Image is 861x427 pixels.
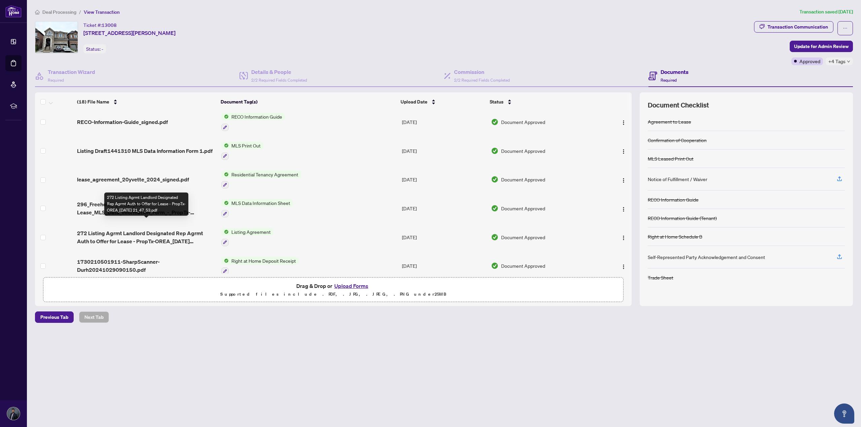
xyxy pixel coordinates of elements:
div: Status: [83,44,106,53]
img: Logo [621,264,626,269]
button: Status IconRight at Home Deposit Receipt [221,257,299,275]
div: Trade Sheet [648,274,673,281]
span: Deal Processing [42,9,76,15]
div: Self-Represented Party Acknowledgement and Consent [648,253,765,261]
span: Drag & Drop orUpload FormsSupported files include .PDF, .JPG, .JPEG, .PNG under25MB [43,277,623,302]
div: 272 Listing Agrmt Landlord Designated Rep Agrmt Auth to Offer for Lease - PropTx-OREA_[DATE] 21_4... [104,193,188,216]
img: Logo [621,206,626,212]
span: Residential Tenancy Agreement [229,171,301,178]
span: Document Approved [501,118,545,126]
td: [DATE] [399,194,488,223]
img: Status Icon [221,113,229,120]
span: +4 Tags [828,57,846,65]
span: [STREET_ADDRESS][PERSON_NAME] [83,29,176,37]
button: Logo [618,174,629,185]
img: Document Status [491,176,498,183]
div: RECO Information Guide (Tenant) [648,214,717,222]
img: Status Icon [221,142,229,149]
span: Required [661,78,677,83]
td: [DATE] [399,252,488,281]
article: Transaction saved [DATE] [799,8,853,16]
span: Document Checklist [648,100,709,110]
span: (18) File Name [77,98,109,105]
div: Agreement to Lease [648,118,691,125]
img: Document Status [491,205,498,212]
div: Ticket #: [83,21,117,29]
img: Status Icon [221,228,229,236]
span: Update for Admin Review [794,41,849,52]
td: [DATE] [399,223,488,252]
span: Status [490,98,503,105]
button: Next Tab [79,311,109,323]
img: Status Icon [221,171,229,178]
th: Document Tag(s) [218,92,398,111]
div: Transaction Communication [768,22,828,32]
button: Logo [618,203,629,214]
img: logo [5,5,22,17]
span: 1730210501911-SharpScanner-Durh20241029090150.pdf [77,258,216,274]
button: Open asap [834,403,854,424]
button: Upload Forms [332,282,370,290]
h4: Transaction Wizard [48,68,95,76]
div: Confirmation of Cooperation [648,136,707,144]
button: Transaction Communication [754,21,833,33]
h4: Details & People [251,68,307,76]
button: Logo [618,145,629,156]
img: Logo [621,235,626,241]
span: ellipsis [843,26,848,31]
span: Document Approved [501,147,545,155]
span: RECO-Information-Guide_signed.pdf [77,118,168,126]
img: Logo [621,120,626,126]
span: Listing Draft1441310 MLS Data Information Form 1.pdf [77,147,213,155]
span: Drag & Drop or [296,282,370,290]
td: [DATE] [399,108,488,136]
span: home [35,10,40,14]
p: Supported files include .PDF, .JPG, .JPEG, .PNG under 25 MB [47,290,619,298]
span: Previous Tab [40,312,68,323]
td: [DATE] [399,165,488,194]
th: Status [487,92,598,111]
img: Logo [621,149,626,154]
span: View Transaction [84,9,120,15]
span: Document Approved [501,176,545,183]
button: Logo [618,260,629,271]
span: Upload Date [401,98,427,105]
span: 272 Listing Agrmt Landlord Designated Rep Agrmt Auth to Offer for Lease - PropTx-OREA_[DATE] 21_4... [77,229,216,245]
span: 2/2 Required Fields Completed [454,78,510,83]
img: Document Status [491,118,498,126]
span: MLS Data Information Sheet [229,199,293,207]
button: Logo [618,117,629,127]
li: / [79,8,81,16]
img: Document Status [491,233,498,241]
span: Document Approved [501,233,545,241]
span: lease_agreement_20yvette_2024_signed.pdf [77,175,189,183]
span: RECO Information Guide [229,113,285,120]
th: Upload Date [398,92,487,111]
span: MLS Print Out [229,142,263,149]
button: Previous Tab [35,311,74,323]
button: Status IconResidential Tenancy Agreement [221,171,301,189]
span: down [847,60,850,63]
span: - [102,46,103,52]
th: (18) File Name [74,92,218,111]
img: Status Icon [221,199,229,207]
td: [DATE] [399,136,488,165]
span: 2/2 Required Fields Completed [251,78,307,83]
span: Approved [799,57,820,65]
span: Required [48,78,64,83]
button: Status IconRECO Information Guide [221,113,285,131]
span: Document Approved [501,262,545,269]
button: Status IconMLS Data Information Sheet [221,199,293,217]
span: Document Approved [501,205,545,212]
span: Right at Home Deposit Receipt [229,257,299,264]
img: IMG-E9294831_1.jpg [35,22,78,53]
div: Notice of Fulfillment / Waiver [648,175,707,183]
h4: Documents [661,68,688,76]
div: MLS Leased Print Out [648,155,694,162]
span: Listing Agreement [229,228,273,236]
h4: Commission [454,68,510,76]
button: Update for Admin Review [790,41,853,52]
img: Document Status [491,262,498,269]
img: Logo [621,178,626,183]
button: Status IconMLS Print Out [221,142,263,160]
